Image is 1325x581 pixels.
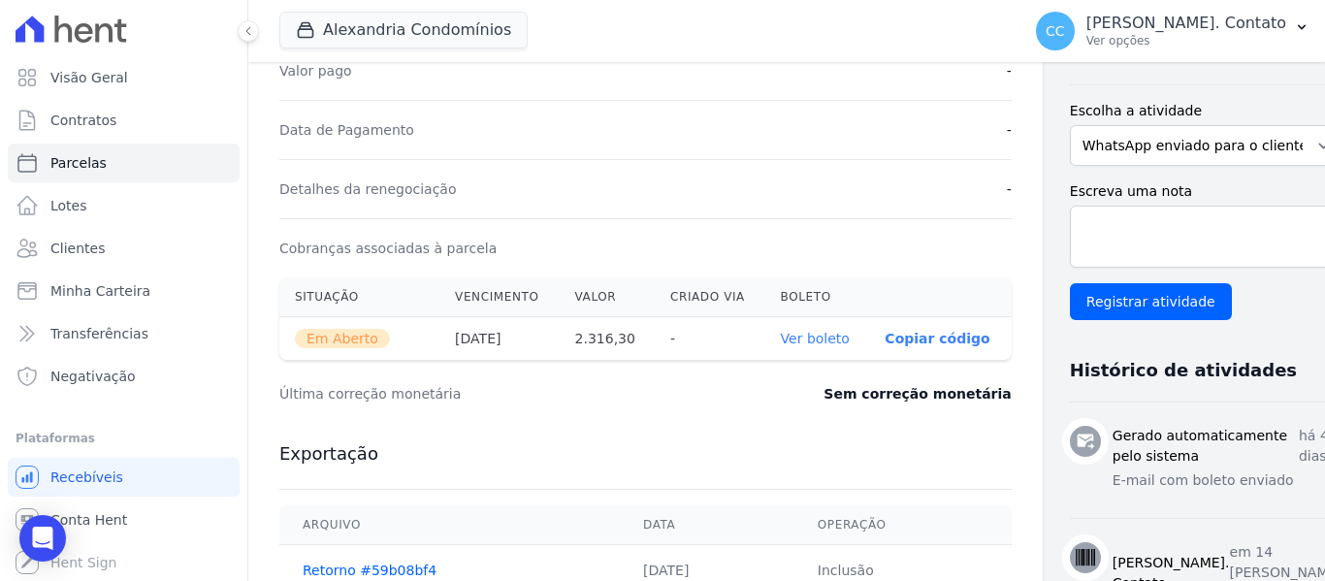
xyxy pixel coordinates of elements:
button: CC [PERSON_NAME]. Contato Ver opções [1020,4,1325,58]
span: Negativação [50,367,136,386]
th: [DATE] [439,317,559,361]
a: Conta Hent [8,500,240,539]
dd: - [1007,120,1012,140]
a: Transferências [8,314,240,353]
h3: Gerado automaticamente pelo sistema [1113,426,1299,467]
th: Situação [279,277,439,317]
dt: Última correção monetária [279,384,712,403]
span: Contratos [50,111,116,130]
th: Data [620,505,794,545]
a: Ver boleto [781,331,850,346]
h3: Exportação [279,442,1012,466]
a: Visão Geral [8,58,240,97]
span: Lotes [50,196,87,215]
span: Conta Hent [50,510,127,530]
h3: Histórico de atividades [1070,359,1297,382]
div: Plataformas [16,427,232,450]
button: Alexandria Condomínios [279,12,528,48]
a: Minha Carteira [8,272,240,310]
dd: - [1007,179,1012,199]
dt: Cobranças associadas à parcela [279,239,497,258]
span: Visão Geral [50,68,128,87]
input: Registrar atividade [1070,283,1232,320]
span: Transferências [50,324,148,343]
span: Parcelas [50,153,107,173]
a: Retorno #59b08bf4 [303,563,436,578]
dd: Sem correção monetária [824,384,1011,403]
span: Recebíveis [50,468,123,487]
a: Recebíveis [8,458,240,497]
a: Clientes [8,229,240,268]
th: Valor [560,277,655,317]
dt: Data de Pagamento [279,120,414,140]
th: 2.316,30 [560,317,655,361]
th: Arquivo [279,505,620,545]
button: Copiar código [885,331,989,346]
a: Lotes [8,186,240,225]
a: Contratos [8,101,240,140]
a: Negativação [8,357,240,396]
p: Ver opções [1086,33,1286,48]
th: Operação [794,505,1012,545]
th: Vencimento [439,277,559,317]
dd: - [1007,61,1012,81]
th: Criado via [655,277,765,317]
p: [PERSON_NAME]. Contato [1086,14,1286,33]
span: Minha Carteira [50,281,150,301]
div: Open Intercom Messenger [19,515,66,562]
th: Boleto [765,277,870,317]
dt: Detalhes da renegociação [279,179,457,199]
span: CC [1046,24,1065,38]
span: Em Aberto [295,329,390,348]
th: - [655,317,765,361]
a: Parcelas [8,144,240,182]
span: Clientes [50,239,105,258]
dt: Valor pago [279,61,352,81]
